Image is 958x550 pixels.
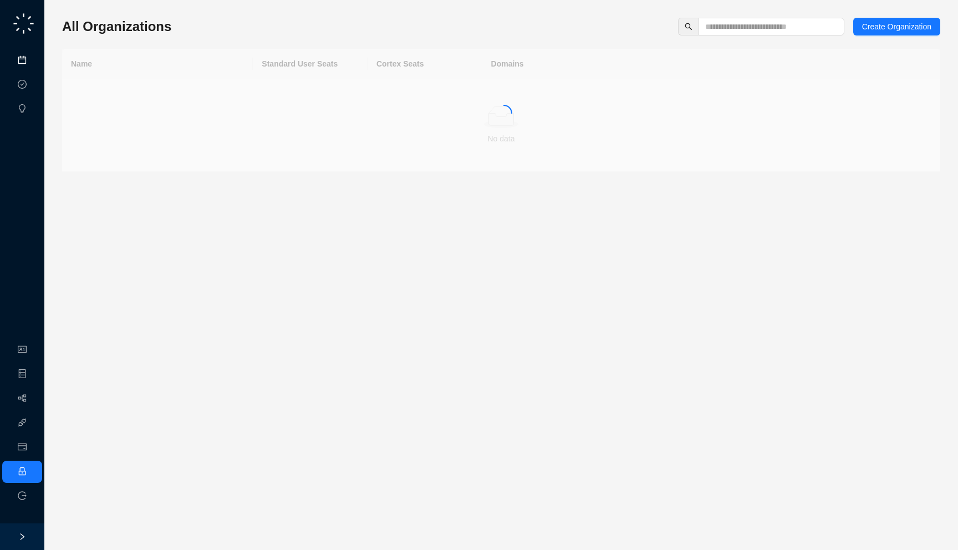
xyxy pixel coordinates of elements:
[18,491,27,500] span: logout
[493,102,516,125] span: loading
[62,18,171,35] h3: All Organizations
[862,21,931,33] span: Create Organization
[853,18,940,35] button: Create Organization
[11,11,36,36] img: logo-small-C4UdH2pc.png
[685,23,692,30] span: search
[18,533,26,541] span: right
